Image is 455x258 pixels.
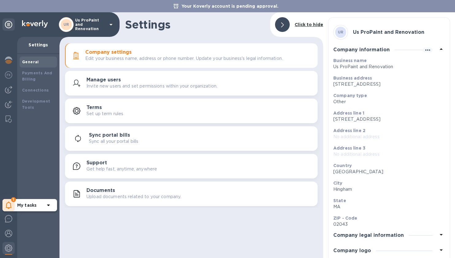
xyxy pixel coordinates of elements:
button: TermsSet up term rules [65,99,318,123]
b: Connections [22,88,49,92]
b: Address line 1 [333,111,364,115]
h3: Terms [86,105,102,111]
p: Get help fast, anytime, anywhere [86,166,157,172]
button: Manage usersInvite new users and set permissions within your organization. [65,71,318,96]
p: Upload documents related to your company. [86,193,181,200]
h3: Documents [86,188,115,193]
button: DocumentsUpload documents related to your company. [65,182,318,206]
div: Unpin categories [2,18,15,31]
b: Click to hide [295,22,323,27]
h3: Sync portal bills [89,132,130,138]
p: Set up term rules [86,111,123,117]
p: Invite new users and set permissions within your organization. [86,83,217,89]
h3: Support [86,160,107,166]
p: Us ProPaint and Renovation [75,18,106,31]
h3: Company logo [333,248,371,254]
b: Payments And Billing [22,71,52,81]
b: Country [333,163,352,168]
b: General [22,60,39,64]
b: UR [63,22,69,27]
h1: Settings [125,18,265,31]
p: Us ProPaint and Renovation [333,64,440,70]
p: No additional address [333,151,440,158]
p: [STREET_ADDRESS] [333,81,440,88]
h3: Company information [333,47,390,53]
b: City [333,181,342,186]
b: Business address [333,76,372,80]
p: Hingham [333,186,440,193]
b: State [333,198,346,203]
b: Business name [333,58,367,63]
h3: Manage users [86,77,121,83]
b: Address line 3 [333,146,365,150]
b: My tasks [17,203,36,208]
div: URUs ProPaint and Renovation [333,22,445,42]
img: Foreign exchange [5,71,12,79]
button: SupportGet help fast, anytime, anywhere [65,154,318,178]
b: Development Tools [22,99,50,110]
button: Company settingsEdit your business name, address or phone number. Update your business's legal in... [65,43,318,68]
p: No additional address [333,134,440,140]
span: 1 [11,197,16,202]
p: Sync all your portal bills [89,138,138,145]
b: UR [338,30,344,34]
button: Sync portal billsSync all your portal bills [65,126,318,151]
p: Your Koverly account is pending approval. [178,3,281,9]
h3: Company settings [85,49,132,55]
h3: Us ProPaint and Renovation [353,29,424,35]
b: ZIP - Code [333,216,357,221]
p: Settings [22,42,55,48]
p: 02043 [333,221,440,228]
p: Edit your business name, address or phone number. Update your business's legal information. [85,55,283,62]
h3: Company legal information [333,233,404,238]
b: Company type [333,93,367,98]
img: Logo [22,20,48,28]
p: [STREET_ADDRESS] [333,116,440,123]
p: Other [333,99,440,105]
b: Address line 2 [333,128,365,133]
p: MA [333,204,440,210]
p: [GEOGRAPHIC_DATA] [333,169,440,175]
